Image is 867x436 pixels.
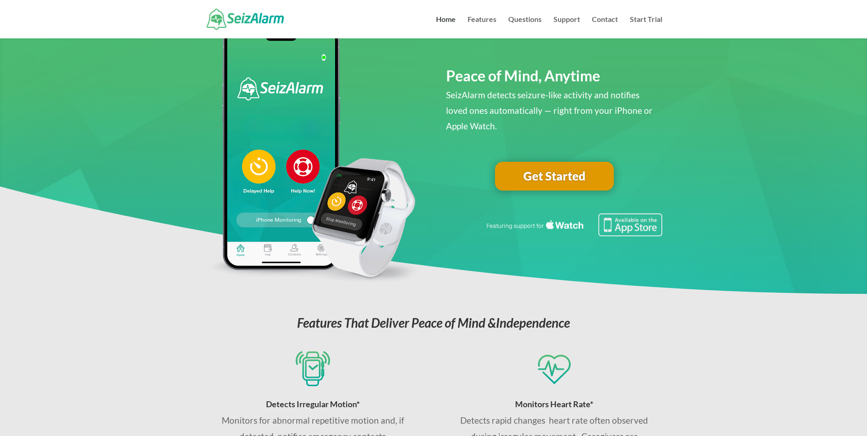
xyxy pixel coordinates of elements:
span: Detects Irregular Motion* [266,399,360,409]
span: Monitors Heart Rate* [515,399,593,409]
a: Get Started [495,162,614,191]
span: Independence [496,315,570,330]
span: Peace of Mind, Anytime [446,67,600,85]
a: Contact [592,16,618,38]
img: seizalarm-apple-devices [205,25,421,284]
span: SeizAlarm detects seizure-like activity and notifies loved ones automatically — right from your i... [446,90,653,131]
a: Questions [508,16,542,38]
a: Featuring seizure detection support for the Apple Watch [485,228,662,238]
img: Seizure detection available in the Apple App Store. [485,213,662,236]
img: Monitors for seizures using heart rate [537,351,571,386]
img: Detects seizures via iPhone and Apple Watch sensors [296,351,330,386]
img: SeizAlarm [207,9,284,29]
a: Support [553,16,580,38]
a: Features [468,16,496,38]
a: Home [436,16,456,38]
a: Start Trial [630,16,662,38]
em: Features That Deliver Peace of Mind & [297,315,570,330]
